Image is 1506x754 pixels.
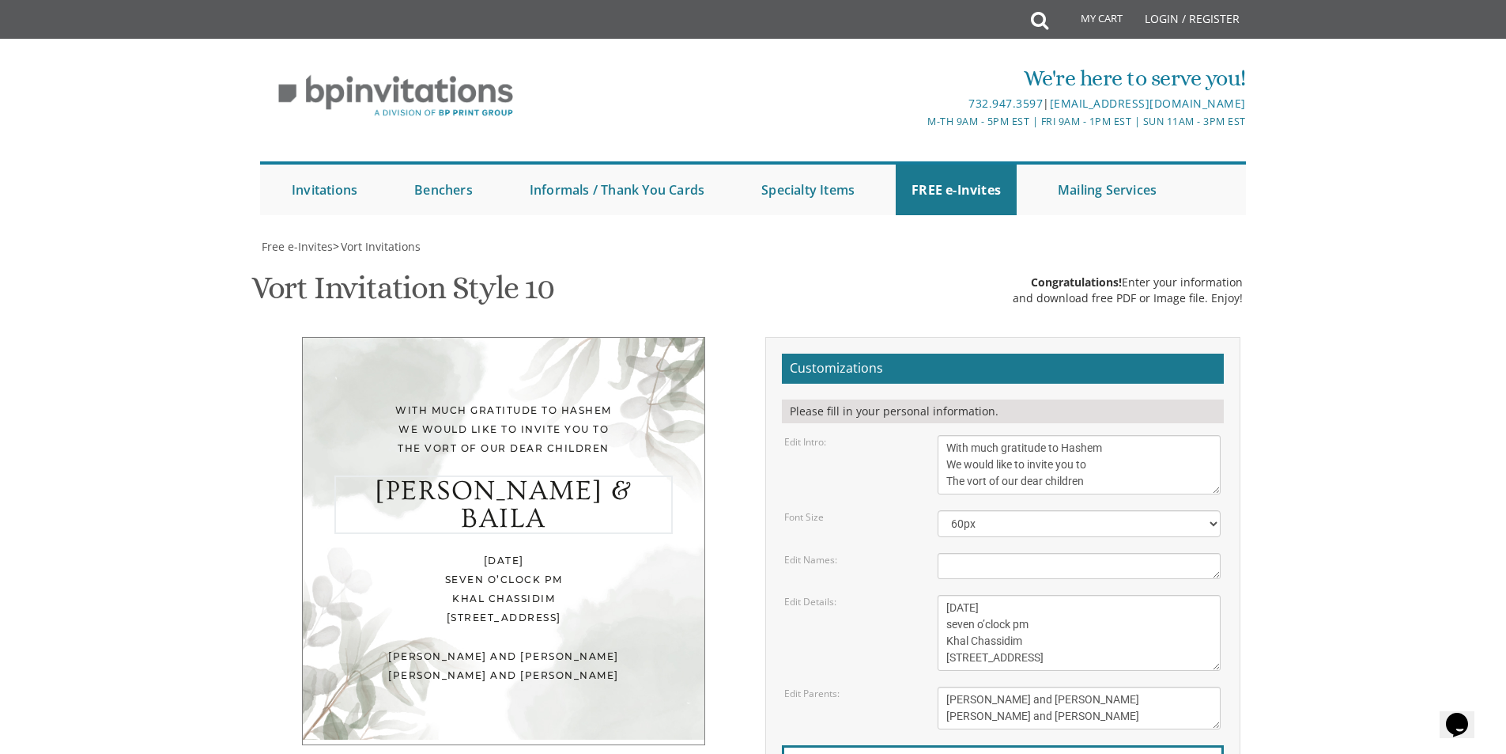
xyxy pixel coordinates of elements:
textarea: With much gratitude to Hashem We would like to invite you to The vort of our dear children [938,435,1221,494]
a: My Cart [1047,2,1134,41]
div: We're here to serve you! [590,63,1246,94]
a: Free e-Invites [260,239,333,254]
div: Enter your information [1013,275,1243,290]
label: Edit Details: [784,595,836,608]
div: | [590,94,1246,113]
a: 732.947.3597 [968,96,1043,111]
div: [PERSON_NAME] & Baila [334,476,673,534]
span: Vort Invitations [341,239,421,254]
div: Please fill in your personal information. [782,400,1224,423]
iframe: chat widget [1440,691,1490,738]
div: [DATE] seven o’clock pm Khal Chassidim [STREET_ADDRESS] [334,551,673,627]
a: Invitations [276,165,373,215]
h1: Vort Invitation Style 10 [251,271,554,317]
a: Informals / Thank You Cards [514,165,720,215]
label: Font Size [784,510,824,524]
label: Edit Parents: [784,687,840,700]
span: Free e-Invites [262,239,333,254]
a: Specialty Items [745,165,870,215]
span: Congratulations! [1031,275,1122,290]
textarea: [DATE] seven o’clock pm Khal Chassidim [STREET_ADDRESS] [938,595,1221,671]
a: Vort Invitations [339,239,421,254]
div: and download free PDF or Image file. Enjoy! [1013,290,1243,306]
h2: Customizations [782,354,1224,384]
a: Benchers [398,165,489,215]
textarea: [PERSON_NAME] & Baila [938,553,1221,579]
textarea: [PERSON_NAME] and [PERSON_NAME] [PERSON_NAME] and [PERSON_NAME] [938,687,1221,729]
span: > [333,239,421,254]
a: FREE e-Invites [896,165,1017,215]
div: [PERSON_NAME] and [PERSON_NAME] [PERSON_NAME] and [PERSON_NAME] [334,647,673,685]
a: [EMAIL_ADDRESS][DOMAIN_NAME] [1050,96,1246,111]
label: Edit Names: [784,553,837,566]
img: BP Invitation Loft [260,63,531,129]
a: Mailing Services [1042,165,1172,215]
div: With much gratitude to Hashem We would like to invite you to The vort of our dear children [334,401,673,458]
label: Edit Intro: [784,435,826,449]
div: M-Th 9am - 5pm EST | Fri 9am - 1pm EST | Sun 11am - 3pm EST [590,113,1246,130]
